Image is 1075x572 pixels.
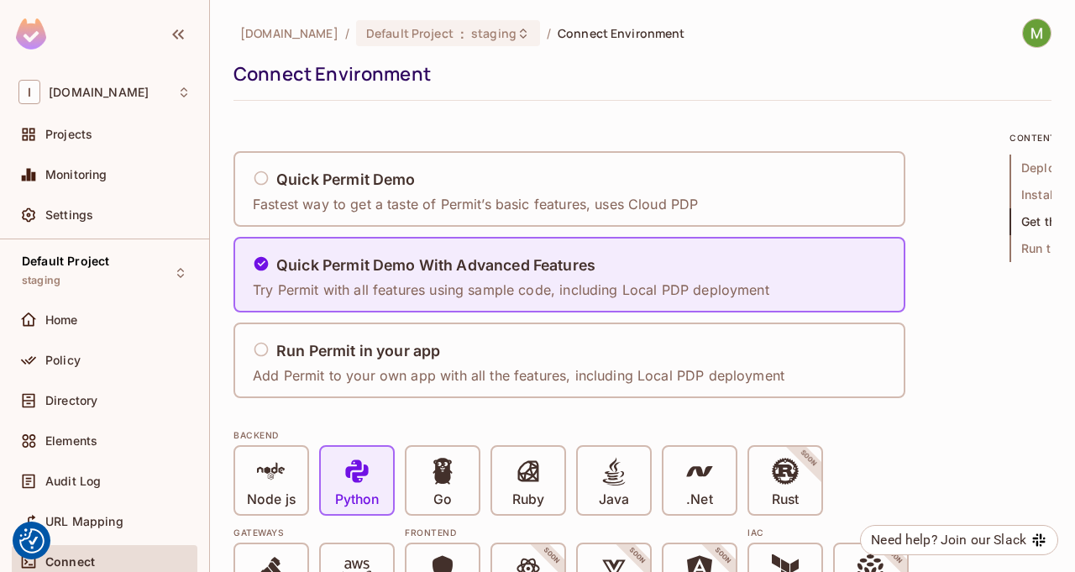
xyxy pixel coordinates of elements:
div: Frontend [405,526,737,539]
p: Rust [772,491,799,508]
p: .Net [686,491,712,508]
p: Java [599,491,629,508]
h5: Quick Permit Demo With Advanced Features [276,257,595,274]
p: Ruby [512,491,544,508]
span: the active workspace [240,25,338,41]
p: Node js [247,491,296,508]
p: Try Permit with all features using sample code, including Local PDP deployment [253,281,769,299]
li: / [547,25,551,41]
span: Default Project [22,255,109,268]
p: Fastest way to get a taste of Permit’s basic features, uses Cloud PDP [253,195,698,213]
span: staging [22,274,60,287]
span: Elements [45,434,97,448]
span: Audit Log [45,475,101,488]
p: content [1009,131,1051,144]
li: / [345,25,349,41]
span: Home [45,313,78,327]
button: Consent Preferences [19,528,45,554]
span: Default Project [366,25,454,41]
div: IAC [747,526,909,539]
span: : [459,27,465,40]
div: Connect Environment [233,61,1043,87]
span: URL Mapping [45,515,123,528]
span: Directory [45,394,97,407]
h5: Run Permit in your app [276,343,440,359]
span: Connect Environment [558,25,685,41]
h5: Quick Permit Demo [276,171,416,188]
span: Settings [45,208,93,222]
span: Projects [45,128,92,141]
p: Add Permit to your own app with all the features, including Local PDP deployment [253,366,784,385]
img: SReyMgAAAABJRU5ErkJggg== [16,18,46,50]
span: Workspace: inspectorio.com [49,86,149,99]
p: Go [433,491,452,508]
span: Policy [45,354,81,367]
p: Python [335,491,379,508]
span: I [18,80,40,104]
span: SOON [776,426,842,491]
div: Gateways [233,526,395,539]
img: Mikhail Yushkovskiy [1023,19,1051,47]
span: staging [471,25,517,41]
span: Monitoring [45,168,107,181]
span: Connect [45,555,95,569]
div: Need help? Join our Slack [871,530,1026,550]
img: Revisit consent button [19,528,45,554]
div: BACKEND [233,428,989,442]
